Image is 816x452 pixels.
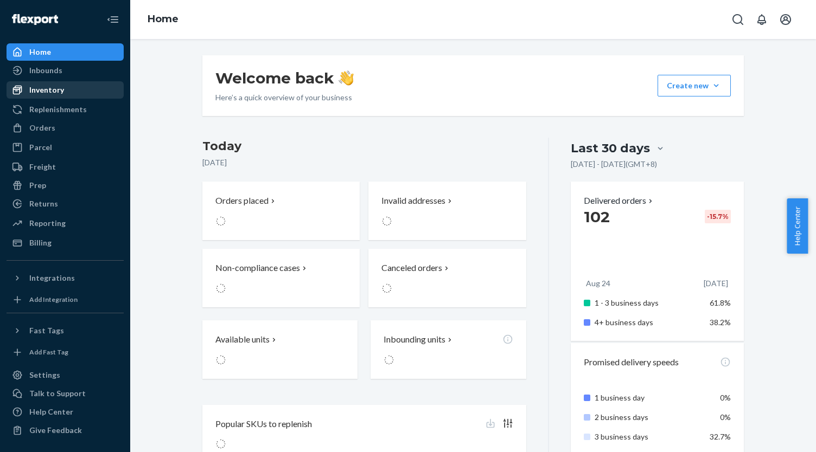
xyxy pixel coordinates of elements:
[584,208,610,226] span: 102
[775,9,796,30] button: Open account menu
[29,162,56,172] div: Freight
[102,9,124,30] button: Close Navigation
[202,182,360,240] button: Orders placed
[7,62,124,79] a: Inbounds
[595,392,702,403] p: 1 business day
[704,278,728,289] p: [DATE]
[29,325,64,336] div: Fast Tags
[339,70,354,86] img: hand-wave emoji
[7,158,124,176] a: Freight
[7,177,124,194] a: Prep
[215,68,354,88] h1: Welcome back
[215,262,300,274] p: Non-compliance cases
[381,195,445,207] p: Invalid addresses
[29,237,52,248] div: Billing
[720,393,731,402] span: 0%
[7,291,124,308] a: Add Integration
[586,278,610,289] p: Aug 24
[29,122,55,133] div: Orders
[29,85,64,95] div: Inventory
[705,210,731,223] div: -15.7 %
[29,273,75,283] div: Integrations
[12,14,58,25] img: Flexport logo
[139,4,187,35] ol: breadcrumbs
[584,356,679,369] p: Promised delivery speeds
[29,198,58,209] div: Returns
[7,215,124,232] a: Reporting
[368,182,526,240] button: Invalid addresses
[595,431,702,442] p: 3 business days
[29,104,87,115] div: Replenishments
[202,249,360,307] button: Non-compliance cases
[751,9,773,30] button: Open notifications
[584,195,655,207] button: Delivered orders
[7,269,124,287] button: Integrations
[29,295,78,304] div: Add Integration
[29,180,46,191] div: Prep
[29,65,62,76] div: Inbounds
[7,422,124,439] button: Give Feedback
[29,370,60,380] div: Settings
[371,320,526,379] button: Inbounding units
[7,119,124,137] a: Orders
[658,75,731,96] button: Create new
[710,318,731,327] span: 38.2%
[29,142,52,153] div: Parcel
[7,344,124,361] a: Add Fast Tag
[215,333,270,346] p: Available units
[29,425,82,436] div: Give Feedback
[215,195,269,207] p: Orders placed
[595,298,702,308] p: 1 - 3 business days
[710,298,731,307] span: 61.8%
[7,366,124,384] a: Settings
[202,320,358,379] button: Available units
[571,159,657,170] p: [DATE] - [DATE] ( GMT+8 )
[7,385,124,402] button: Talk to Support
[384,333,445,346] p: Inbounding units
[29,347,68,357] div: Add Fast Tag
[215,418,312,430] p: Popular SKUs to replenish
[710,432,731,441] span: 32.7%
[7,101,124,118] a: Replenishments
[595,412,702,423] p: 2 business days
[7,43,124,61] a: Home
[571,140,650,157] div: Last 30 days
[720,412,731,422] span: 0%
[727,9,749,30] button: Open Search Box
[381,262,442,274] p: Canceled orders
[368,249,526,307] button: Canceled orders
[7,322,124,339] button: Fast Tags
[7,403,124,421] a: Help Center
[7,81,124,99] a: Inventory
[29,406,73,417] div: Help Center
[202,138,526,155] h3: Today
[787,198,808,254] button: Help Center
[215,92,354,103] p: Here’s a quick overview of your business
[7,195,124,212] a: Returns
[29,47,51,57] div: Home
[148,13,178,25] a: Home
[595,317,702,328] p: 4+ business days
[7,234,124,251] a: Billing
[7,139,124,156] a: Parcel
[29,218,66,229] div: Reporting
[202,157,526,168] p: [DATE]
[29,388,86,399] div: Talk to Support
